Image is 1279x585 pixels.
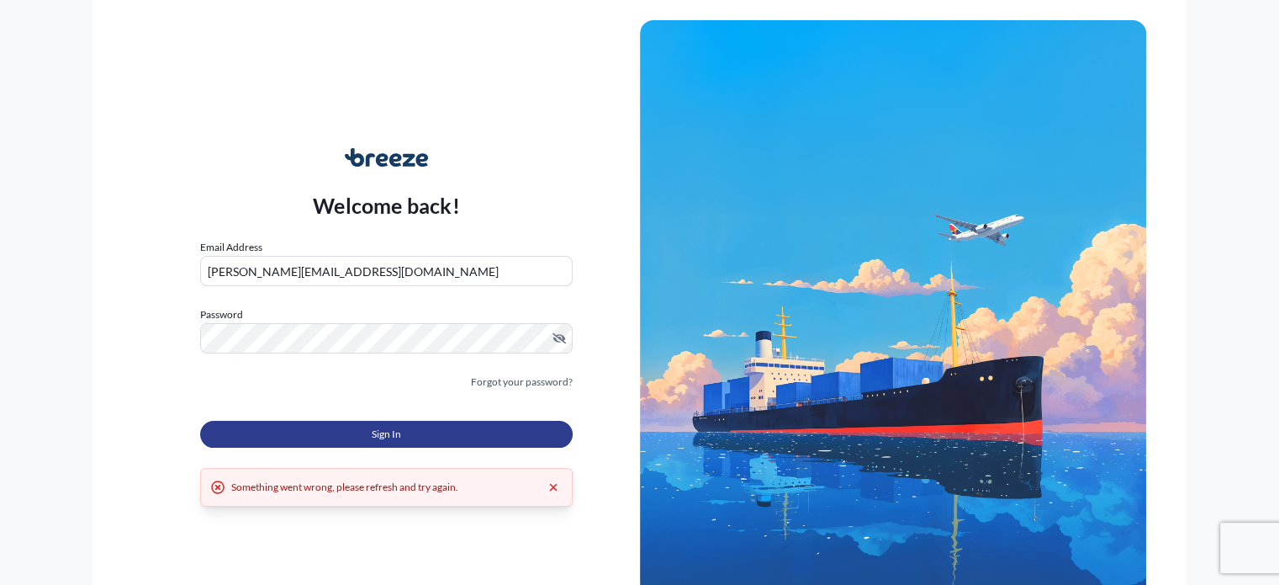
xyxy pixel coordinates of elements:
[200,306,572,323] label: Password
[200,239,262,256] label: Email Address
[372,426,401,443] span: Sign In
[552,332,566,345] button: Hide password
[545,479,562,496] button: Dismiss error
[231,479,458,496] div: Something went wrong, please refresh and try again.
[471,374,573,391] a: Forgot your password?
[313,192,460,219] p: Welcome back!
[200,256,572,286] input: example@gmail.com
[200,421,572,448] button: Sign In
